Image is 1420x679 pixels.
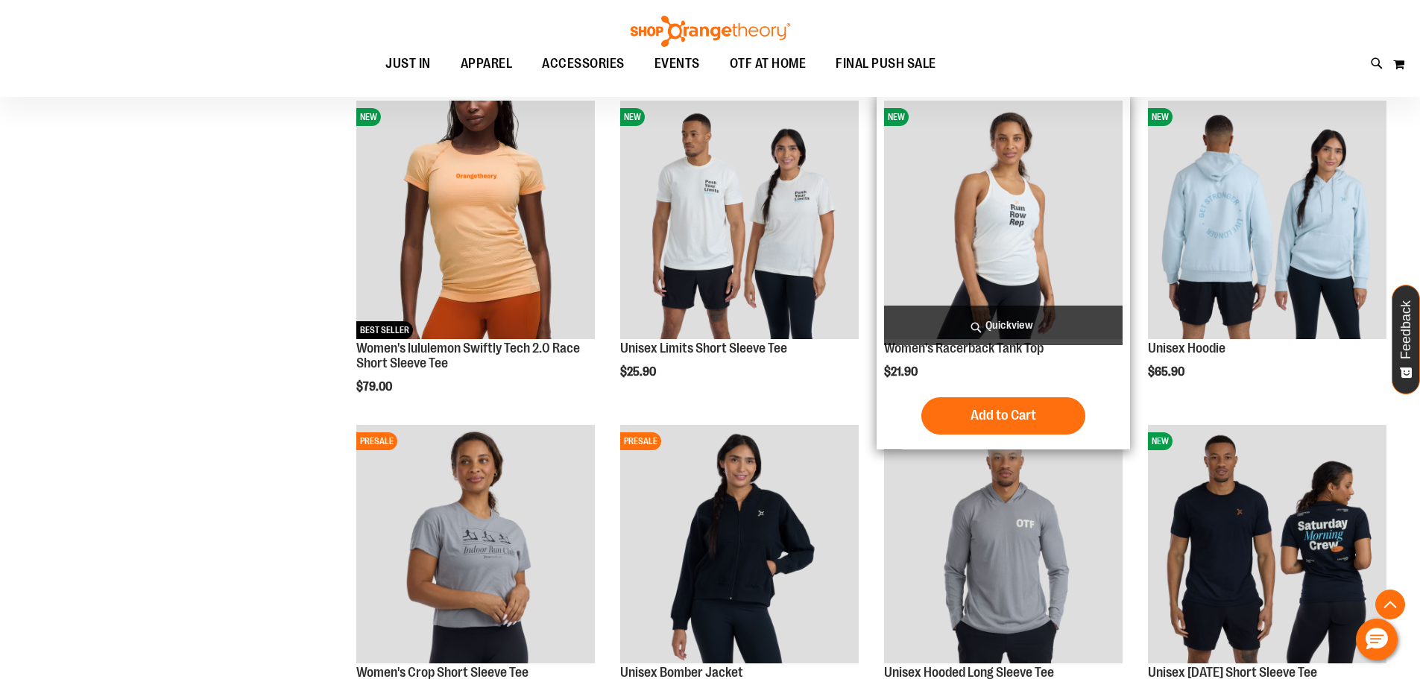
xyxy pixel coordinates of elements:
[349,93,602,431] div: product
[921,397,1085,435] button: Add to Cart
[836,47,936,80] span: FINAL PUSH SALE
[527,47,640,81] a: ACCESSORIES
[884,365,920,379] span: $21.90
[884,425,1123,663] img: Image of Unisex Hooded LS Tee
[446,47,528,80] a: APPAREL
[877,93,1130,449] div: product
[620,341,787,356] a: Unisex Limits Short Sleeve Tee
[640,47,715,81] a: EVENTS
[1399,300,1413,359] span: Feedback
[971,407,1036,423] span: Add to Cart
[628,16,792,47] img: Shop Orangetheory
[461,47,513,80] span: APPAREL
[356,101,595,339] img: Women's lululemon Swiftly Tech 2.0 Race Short Sleeve Tee
[385,47,431,80] span: JUST IN
[356,101,595,341] a: Women's lululemon Swiftly Tech 2.0 Race Short Sleeve TeeNEWBEST SELLER
[620,108,645,126] span: NEW
[356,432,397,450] span: PRESALE
[356,425,595,663] img: Image of Womens Crop Tee
[1148,108,1173,126] span: NEW
[370,47,446,81] a: JUST IN
[1148,101,1386,341] a: Image of Unisex HoodieNEW
[1140,93,1394,417] div: product
[613,93,866,417] div: product
[356,321,413,339] span: BEST SELLER
[884,341,1044,356] a: Women's Racerback Tank Top
[1375,590,1405,619] button: Back To Top
[1148,365,1187,379] span: $65.90
[1148,425,1386,663] img: Image of Unisex Saturday Tee
[356,425,595,666] a: Image of Womens Crop TeePRESALE
[1392,285,1420,394] button: Feedback - Show survey
[884,425,1123,666] a: Image of Unisex Hooded LS TeeNEW
[620,425,859,666] a: Image of Unisex Bomber JacketPRESALE
[1148,425,1386,666] a: Image of Unisex Saturday TeeNEW
[620,432,661,450] span: PRESALE
[884,101,1123,341] a: Image of Womens Racerback TankNEW
[1148,432,1173,450] span: NEW
[884,108,909,126] span: NEW
[884,101,1123,339] img: Image of Womens Racerback Tank
[620,365,658,379] span: $25.90
[542,47,625,80] span: ACCESSORIES
[1356,619,1398,660] button: Hello, have a question? Let’s chat.
[730,47,807,80] span: OTF AT HOME
[620,425,859,663] img: Image of Unisex Bomber Jacket
[715,47,821,81] a: OTF AT HOME
[620,101,859,339] img: Image of Unisex BB Limits Tee
[821,47,951,81] a: FINAL PUSH SALE
[884,306,1123,345] a: Quickview
[620,101,859,341] a: Image of Unisex BB Limits TeeNEW
[1148,101,1386,339] img: Image of Unisex Hoodie
[654,47,700,80] span: EVENTS
[1148,341,1225,356] a: Unisex Hoodie
[356,341,580,370] a: Women's lululemon Swiftly Tech 2.0 Race Short Sleeve Tee
[356,108,381,126] span: NEW
[356,380,394,394] span: $79.00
